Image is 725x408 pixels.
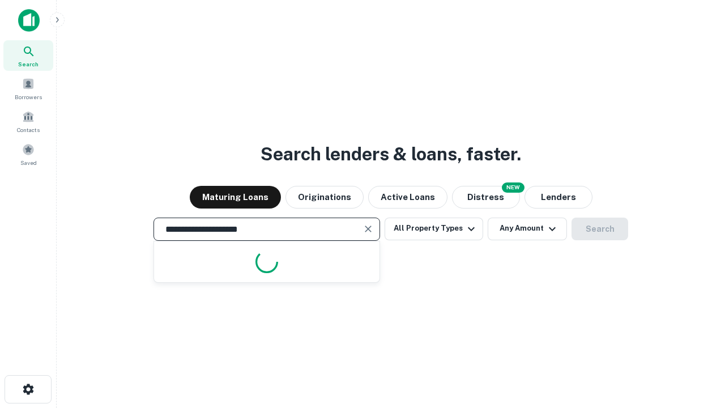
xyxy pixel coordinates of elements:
span: Search [18,59,39,69]
button: Originations [285,186,364,209]
button: Lenders [524,186,592,209]
div: NEW [502,182,524,193]
img: capitalize-icon.png [18,9,40,32]
button: Maturing Loans [190,186,281,209]
button: Search distressed loans with lien and other non-mortgage details. [452,186,520,209]
h3: Search lenders & loans, faster. [261,141,521,168]
button: All Property Types [385,218,483,240]
span: Saved [20,158,37,167]
button: Any Amount [488,218,567,240]
a: Search [3,40,53,71]
a: Saved [3,139,53,169]
button: Clear [360,221,376,237]
button: Active Loans [368,186,447,209]
span: Borrowers [15,92,42,101]
a: Contacts [3,106,53,137]
iframe: Chat Widget [668,317,725,372]
a: Borrowers [3,73,53,104]
span: Contacts [17,125,40,134]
